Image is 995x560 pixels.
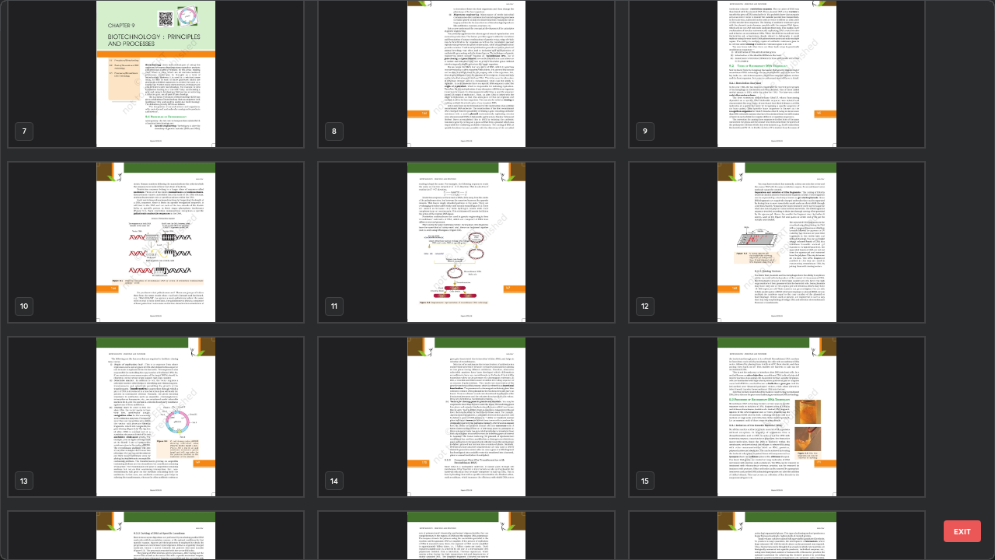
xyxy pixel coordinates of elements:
div: grid [1,1,967,559]
img: 1759492837H8OJJE.pdf [319,338,613,497]
img: 1759492837H8OJJE.pdf [9,163,303,322]
img: 1759492837H8OJJE.pdf [630,163,924,322]
img: 1759492837H8OJJE.pdf [630,338,924,497]
img: 1759492837H8OJJE.pdf [9,338,303,497]
img: 1759492837H8OJJE.pdf [319,163,613,322]
button: EXIT [944,520,981,542]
